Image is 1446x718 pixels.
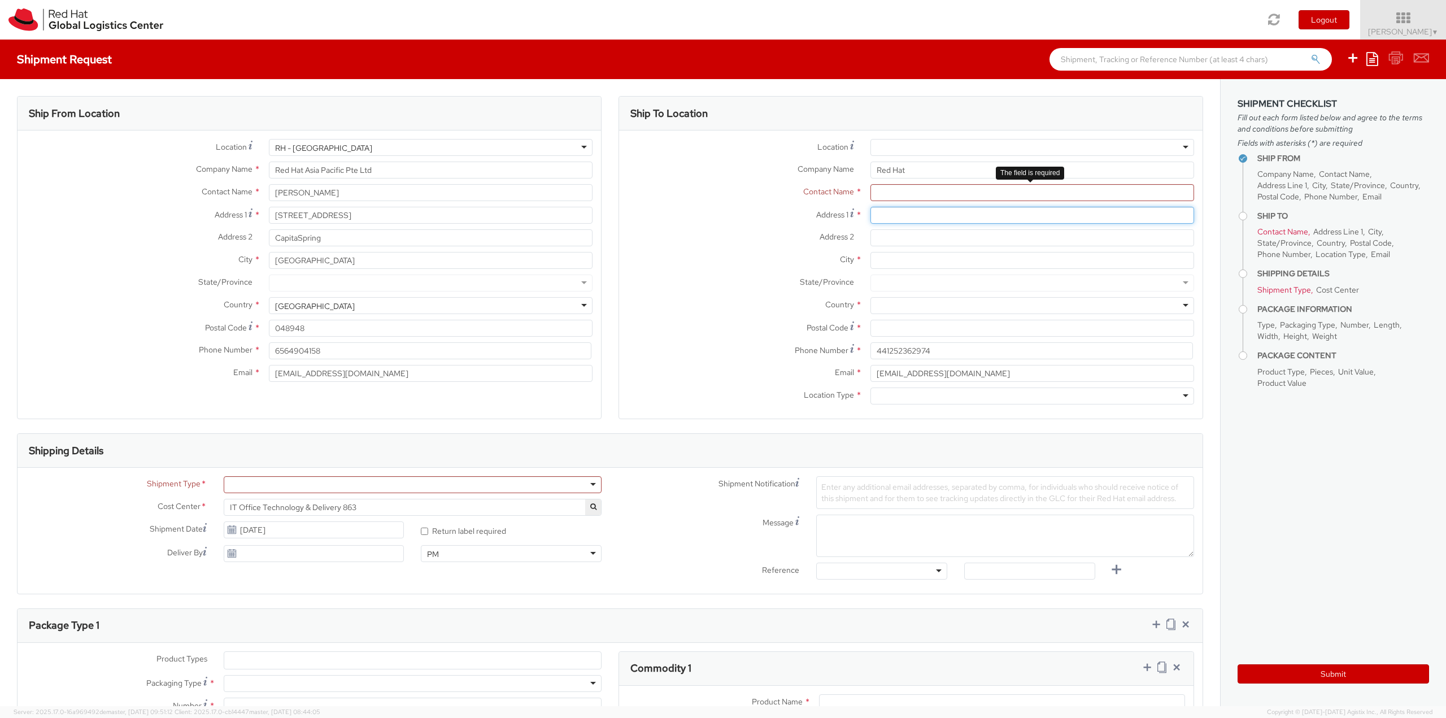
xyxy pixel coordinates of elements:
h3: Commodity 1 [630,663,691,674]
div: PM [427,549,439,560]
span: Cost Center [158,501,201,514]
span: City [1368,227,1382,237]
span: Product Value [1257,378,1306,388]
span: Address 2 [820,232,854,242]
span: Pieces [1310,367,1333,377]
input: Shipment, Tracking or Reference Number (at least 4 chars) [1049,48,1332,71]
span: Company Name [1257,169,1314,179]
span: Phone Number [795,345,848,355]
h4: Ship From [1257,154,1429,163]
span: Unit Value [1338,367,1374,377]
span: Length [1374,320,1400,330]
h4: Package Information [1257,305,1429,314]
span: Product Type [1257,367,1305,377]
span: City [1312,180,1326,190]
span: Address 2 [218,232,252,242]
span: Number [1340,320,1369,330]
span: Contact Name [202,186,252,197]
span: Location [216,142,247,152]
div: The field is required [996,167,1064,180]
span: State/Province [1257,238,1312,248]
span: Postal Code [1350,238,1392,248]
span: Reference [762,565,799,575]
span: Address 1 [816,210,848,220]
span: Deliver By [167,547,203,559]
span: Country [1317,238,1345,248]
span: Packaging Type [146,678,202,688]
h4: Package Content [1257,351,1429,360]
span: Email [835,367,854,377]
span: master, [DATE] 08:44:05 [249,708,320,716]
span: Phone Number [199,345,252,355]
div: [GEOGRAPHIC_DATA] [275,301,355,312]
h3: Ship To Location [630,108,708,119]
span: Number [173,700,202,711]
span: Company Name [196,164,252,174]
span: Client: 2025.17.0-cb14447 [175,708,320,716]
span: Fields with asterisks (*) are required [1238,137,1429,149]
span: Copyright © [DATE]-[DATE] Agistix Inc., All Rights Reserved [1267,708,1432,717]
span: Postal Code [205,323,247,333]
span: State/Province [1331,180,1385,190]
h3: Package Type 1 [29,620,99,631]
span: Packaging Type [1280,320,1335,330]
h3: Shipping Details [29,445,103,456]
button: Submit [1238,664,1429,684]
span: Fill out each form listed below and agree to the terms and conditions before submitting [1238,112,1429,134]
span: Email [1371,249,1390,259]
span: Type [1257,320,1275,330]
span: Message [763,517,794,528]
h3: Shipment Checklist [1238,99,1429,109]
button: Logout [1299,10,1349,29]
span: Height [1283,331,1307,341]
span: Address Line 1 [1257,180,1307,190]
span: IT Office Technology & Delivery 863 [230,502,595,512]
span: Shipment Date [150,523,203,535]
span: Product Name [752,697,803,707]
span: master, [DATE] 09:51:12 [106,708,173,716]
span: Address 1 [215,210,247,220]
span: Phone Number [1304,192,1357,202]
span: Location [817,142,848,152]
span: Contact Name [1257,227,1308,237]
h4: Shipment Request [17,53,112,66]
h4: Shipping Details [1257,269,1429,278]
span: Postal Code [1257,192,1299,202]
span: Email [1362,192,1382,202]
span: Product Types [156,654,207,664]
span: Enter any additional email addresses, separated by comma, for individuals who should receive noti... [821,482,1178,503]
label: Return label required [421,524,508,537]
span: Location Type [804,390,854,400]
span: Address Line 1 [1313,227,1363,237]
span: Shipment Type [1257,285,1311,295]
span: Postal Code [807,323,848,333]
span: Country [825,299,854,310]
span: ▼ [1432,28,1439,37]
div: RH - [GEOGRAPHIC_DATA] [275,142,372,154]
span: [PERSON_NAME] [1368,27,1439,37]
img: rh-logistics-00dfa346123c4ec078e1.svg [8,8,163,31]
span: Country [1390,180,1418,190]
span: IT Office Technology & Delivery 863 [224,499,602,516]
h3: Ship From Location [29,108,120,119]
span: City [840,254,854,264]
span: Contact Name [803,186,854,197]
span: Email [233,367,252,377]
input: Return label required [421,528,428,535]
span: City [238,254,252,264]
span: Width [1257,331,1278,341]
span: Shipment Notification [718,478,795,490]
span: Location Type [1316,249,1366,259]
span: Contact Name [1319,169,1370,179]
span: Cost Center [1316,285,1359,295]
span: Weight [1312,331,1337,341]
span: Company Name [798,164,854,174]
span: Country [224,299,252,310]
span: State/Province [800,277,854,287]
span: State/Province [198,277,252,287]
span: Server: 2025.17.0-16a969492de [14,708,173,716]
span: Shipment Type [147,478,201,491]
span: Phone Number [1257,249,1310,259]
h4: Ship To [1257,212,1429,220]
